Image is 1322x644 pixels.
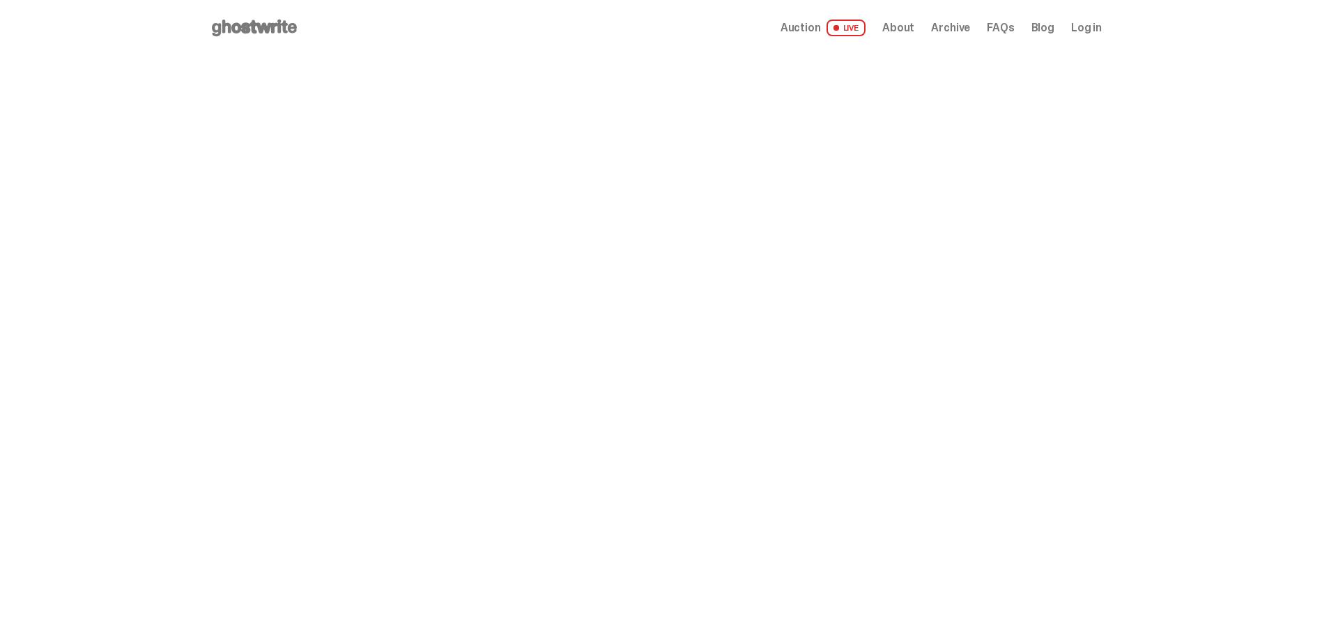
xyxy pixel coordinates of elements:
a: Log in [1071,22,1102,33]
a: Blog [1031,22,1054,33]
span: Auction [781,22,821,33]
a: FAQs [987,22,1014,33]
a: About [882,22,914,33]
a: Archive [931,22,970,33]
span: LIVE [827,20,866,36]
a: Auction LIVE [781,20,866,36]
